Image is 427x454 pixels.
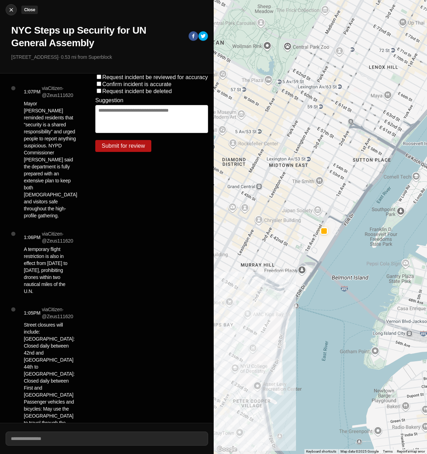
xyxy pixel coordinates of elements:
p: via Citizen · @ Zeus111620 [42,85,77,99]
p: 1:05PM [24,309,41,316]
button: facebook [188,31,198,42]
a: Open this area in Google Maps (opens a new window) [215,445,239,454]
p: A temporary flight restriction is also in effect from [DATE] to [DATE], prohibiting drones within... [24,246,73,295]
h1: NYC Steps up Security for UN General Assembly [11,24,183,49]
p: Mayor [PERSON_NAME] reminded residents that “security is a shared responsibility” and urged peopl... [24,100,77,219]
a: Terms (opens in new tab) [383,449,393,453]
label: Confirm incident is accurate [102,81,171,87]
p: 1:06PM [24,234,41,241]
p: via Citizen · @ Zeus111620 [42,230,73,244]
span: Map data ©2025 Google [340,449,379,453]
p: 1:07PM [24,88,41,95]
label: Suggestion [95,97,123,104]
button: Keyboard shortcuts [306,449,336,454]
img: cancel [8,6,15,13]
p: via Citizen · @ Zeus111620 [42,306,75,320]
label: Request incident be deleted [102,88,172,94]
button: twitter [198,31,208,42]
img: Google [215,445,239,454]
label: Request incident be reviewed for accuracy [102,74,208,80]
button: Submit for review [95,140,151,152]
button: cancelClose [6,4,17,15]
a: Report a map error [397,449,425,453]
p: [STREET_ADDRESS] · 0.53 mi from Superblock [11,54,208,61]
small: Close [24,7,35,12]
